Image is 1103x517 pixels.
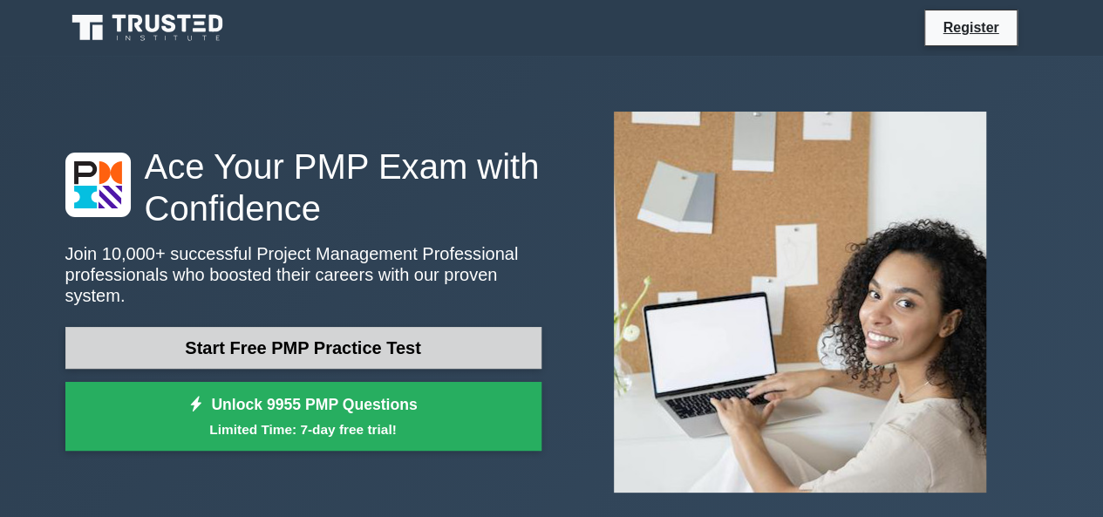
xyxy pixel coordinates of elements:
[65,327,541,369] a: Start Free PMP Practice Test
[65,382,541,452] a: Unlock 9955 PMP QuestionsLimited Time: 7-day free trial!
[87,419,520,439] small: Limited Time: 7-day free trial!
[65,146,541,229] h1: Ace Your PMP Exam with Confidence
[932,17,1009,38] a: Register
[65,243,541,306] p: Join 10,000+ successful Project Management Professional professionals who boosted their careers w...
